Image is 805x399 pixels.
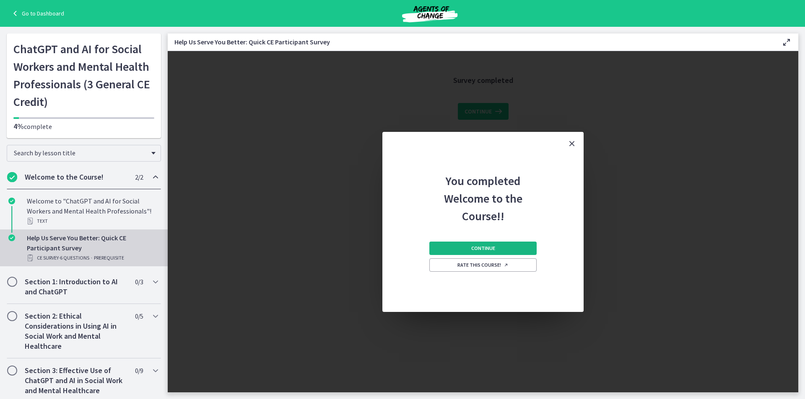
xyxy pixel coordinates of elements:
[135,172,143,182] span: 2 / 2
[7,145,161,162] div: Search by lesson title
[7,172,17,182] i: Completed
[135,277,143,287] span: 0 / 3
[14,149,147,157] span: Search by lesson title
[27,253,158,263] div: CE Survey
[27,233,158,263] div: Help Us Serve You Better: Quick CE Participant Survey
[135,311,143,321] span: 0 / 5
[10,8,64,18] a: Go to Dashboard
[429,258,537,272] a: Rate this course! Opens in a new window
[25,366,127,396] h2: Section 3: Effective Use of ChatGPT and AI in Social Work and Mental Healthcare
[27,196,158,226] div: Welcome to "ChatGPT and AI for Social Workers and Mental Health Professionals"!
[91,253,92,263] span: ·
[59,253,89,263] span: · 6 Questions
[560,132,584,155] button: Close
[379,3,480,23] img: Agents of Change Social Work Test Prep
[8,198,15,204] i: Completed
[8,234,15,241] i: Completed
[25,172,127,182] h2: Welcome to the Course!
[94,253,124,263] span: PREREQUISITE
[13,121,24,131] span: 4%
[25,311,127,351] h2: Section 2: Ethical Considerations in Using AI in Social Work and Mental Healthcare
[25,277,127,297] h2: Section 1: Introduction to AI and ChatGPT
[174,37,768,47] h3: Help Us Serve You Better: Quick CE Participant Survey
[428,155,538,225] h2: You completed Welcome to the Course!!
[504,263,509,268] i: Opens in a new window
[457,262,509,268] span: Rate this course!
[429,242,537,255] button: Continue
[27,216,158,226] div: Text
[135,366,143,376] span: 0 / 9
[471,245,495,252] span: Continue
[13,121,154,131] p: complete
[13,40,154,111] h1: ChatGPT and AI for Social Workers and Mental Health Professionals (3 General CE Credit)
